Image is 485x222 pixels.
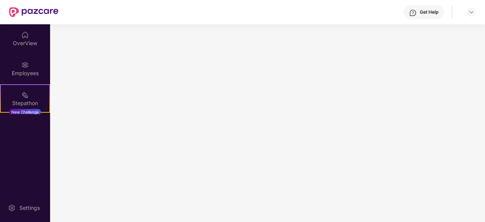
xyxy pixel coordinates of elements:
[21,61,29,69] img: svg+xml;base64,PHN2ZyBpZD0iRW1wbG95ZWVzIiB4bWxucz0iaHR0cDovL3d3dy53My5vcmcvMjAwMC9zdmciIHdpZHRoPS...
[409,9,417,17] img: svg+xml;base64,PHN2ZyBpZD0iSGVscC0zMngzMiIgeG1sbnM9Imh0dHA6Ly93d3cudzMub3JnLzIwMDAvc3ZnIiB3aWR0aD...
[420,9,438,15] div: Get Help
[9,109,41,115] div: New Challenge
[21,31,29,39] img: svg+xml;base64,PHN2ZyBpZD0iSG9tZSIgeG1sbnM9Imh0dHA6Ly93d3cudzMub3JnLzIwMDAvc3ZnIiB3aWR0aD0iMjAiIG...
[9,7,58,17] img: New Pazcare Logo
[17,204,42,212] div: Settings
[1,99,49,107] div: Stepathon
[468,9,474,15] img: svg+xml;base64,PHN2ZyBpZD0iRHJvcGRvd24tMzJ4MzIiIHhtbG5zPSJodHRwOi8vd3d3LnczLm9yZy8yMDAwL3N2ZyIgd2...
[21,91,29,99] img: svg+xml;base64,PHN2ZyB4bWxucz0iaHR0cDovL3d3dy53My5vcmcvMjAwMC9zdmciIHdpZHRoPSIyMSIgaGVpZ2h0PSIyMC...
[8,204,16,212] img: svg+xml;base64,PHN2ZyBpZD0iU2V0dGluZy0yMHgyMCIgeG1sbnM9Imh0dHA6Ly93d3cudzMub3JnLzIwMDAvc3ZnIiB3aW...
